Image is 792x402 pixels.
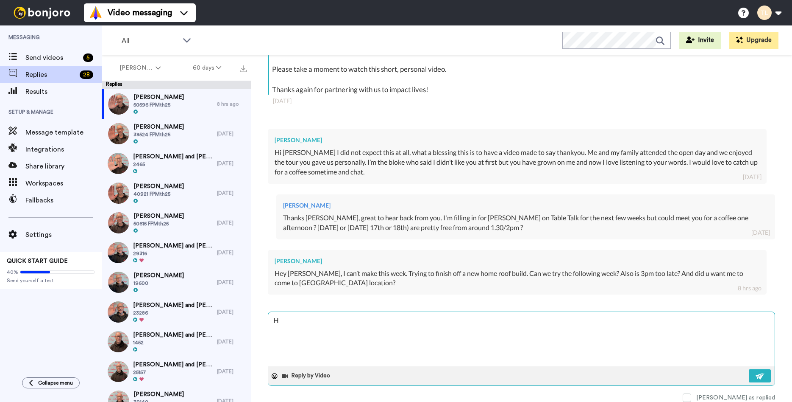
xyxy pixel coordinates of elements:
[217,309,247,315] div: [DATE]
[102,89,251,119] a: [PERSON_NAME]50596 FPMth258 hrs ago
[7,269,18,275] span: 40%
[102,81,251,89] div: Replies
[102,238,251,267] a: [PERSON_NAME] and [PERSON_NAME]29316[DATE]
[738,284,761,292] div: 8 hrs ago
[217,279,247,286] div: [DATE]
[133,271,184,280] span: [PERSON_NAME]
[102,267,251,297] a: [PERSON_NAME]19600[DATE]
[108,331,129,352] img: 67eaaa03-8391-4300-a044-b53d70590310-thumb.jpg
[275,269,760,288] div: Hey [PERSON_NAME], I can’t make this week. Trying to finish off a new home roof build. Can we try...
[133,331,213,339] span: [PERSON_NAME] and [PERSON_NAME]
[133,93,184,101] span: [PERSON_NAME]
[119,64,154,72] span: [PERSON_NAME]
[237,62,249,74] button: Export all results that match these filters now.
[133,339,213,346] span: 1452
[217,249,247,256] div: [DATE]
[108,93,129,115] img: 5cf3c04a-a0c8-49ca-a6d0-13430f245b70-thumb.jpg
[25,195,102,205] span: Fallbacks
[217,338,247,345] div: [DATE]
[133,360,213,369] span: [PERSON_NAME] and [PERSON_NAME]
[275,257,760,265] div: [PERSON_NAME]
[133,280,184,287] span: 19600
[696,394,775,402] div: [PERSON_NAME] as replied
[133,101,184,108] span: 50596 FPMth25
[25,230,102,240] span: Settings
[102,149,251,178] a: [PERSON_NAME] and [PERSON_NAME]2465[DATE]
[102,119,251,149] a: [PERSON_NAME]38524 FPMth25[DATE]
[133,390,184,399] span: [PERSON_NAME]
[275,148,760,177] div: Hi [PERSON_NAME] I did not expect this at all, what a blessing this is to have a video made to sa...
[133,369,213,376] span: 25157
[108,7,172,19] span: Video messaging
[751,228,770,237] div: [DATE]
[133,123,184,131] span: [PERSON_NAME]
[25,53,80,63] span: Send videos
[729,32,778,49] button: Upgrade
[217,160,247,167] div: [DATE]
[133,191,184,197] span: 40921 FPMth25
[217,190,247,197] div: [DATE]
[177,60,237,76] button: 60 days
[281,370,333,382] button: Reply by Video
[133,220,184,227] span: 50615 FPMth25
[83,53,93,62] div: 5
[22,377,80,388] button: Collapse menu
[108,153,129,174] img: afef39e1-91c1-402c-b32a-8930c1ebfacc-thumb.jpg
[102,357,251,386] a: [PERSON_NAME] and [PERSON_NAME]25157[DATE]
[217,130,247,137] div: [DATE]
[102,178,251,208] a: [PERSON_NAME]40921 FPMth25[DATE]
[273,97,770,105] div: [DATE]
[108,212,129,233] img: 8ea457a1-920c-47dd-8437-1f84323572aa-thumb.jpg
[756,373,765,380] img: send-white.svg
[102,327,251,357] a: [PERSON_NAME] and [PERSON_NAME]1452[DATE]
[38,380,73,386] span: Collapse menu
[108,301,129,323] img: 6fea4af1-0799-4bfc-9325-7444e934ab2b-thumb.jpg
[10,7,74,19] img: bj-logo-header-white.svg
[743,173,761,181] div: [DATE]
[122,36,178,46] span: All
[283,213,768,233] div: Thanks [PERSON_NAME], great to hear back from you. I'm filling in for [PERSON_NAME] on Table Talk...
[108,242,129,263] img: fcb26f74-b81b-4c98-baca-5e6747a3f069-thumb.jpg
[133,212,184,220] span: [PERSON_NAME]
[133,309,213,316] span: 23286
[133,250,213,257] span: 29316
[268,312,775,366] textarea: H
[7,277,95,284] span: Send yourself a test
[272,23,773,95] div: Hi [PERSON_NAME], Thank you for answering the call to become a Family Partner. Your regular suppo...
[133,182,184,191] span: [PERSON_NAME]
[25,127,102,138] span: Message template
[25,178,102,188] span: Workspaces
[102,297,251,327] a: [PERSON_NAME] and [PERSON_NAME]23286[DATE]
[275,136,760,144] div: [PERSON_NAME]
[103,60,177,76] button: [PERSON_NAME]
[25,144,102,155] span: Integrations
[108,272,129,293] img: 640a1cbc-31f4-4891-ba67-83b1976c4b32-thumb.jpg
[25,87,102,97] span: Results
[133,242,213,250] span: [PERSON_NAME] and [PERSON_NAME]
[217,368,247,375] div: [DATE]
[133,131,184,138] span: 38524 FPMth25
[108,183,129,204] img: cad97315-8612-4700-a57c-6ed582392ec9-thumb.jpg
[133,301,213,309] span: [PERSON_NAME] and [PERSON_NAME]
[7,258,68,264] span: QUICK START GUIDE
[133,152,213,161] span: [PERSON_NAME] and [PERSON_NAME]
[217,219,247,226] div: [DATE]
[283,201,768,210] div: [PERSON_NAME]
[80,70,93,79] div: 28
[217,101,247,107] div: 8 hrs ago
[102,208,251,238] a: [PERSON_NAME]50615 FPMth25[DATE]
[240,65,247,72] img: export.svg
[89,6,103,20] img: vm-color.svg
[108,361,129,382] img: 014c5695-5418-4ecc-a43e-9dffb7c47511-thumb.jpg
[133,161,213,168] span: 2465
[25,70,76,80] span: Replies
[108,123,129,144] img: 00fd8702-70f1-4904-90a2-4de5f43caa2d-thumb.jpg
[679,32,721,49] button: Invite
[25,161,102,171] span: Share library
